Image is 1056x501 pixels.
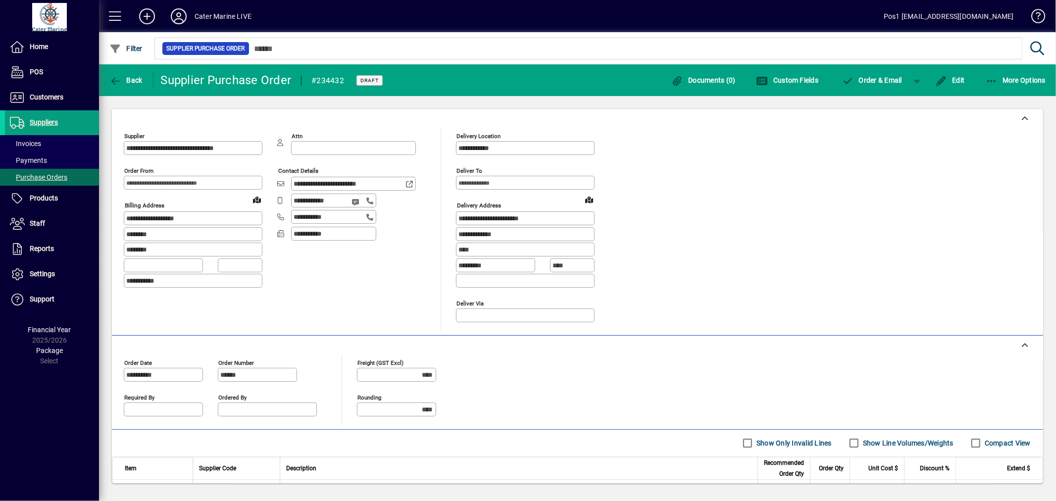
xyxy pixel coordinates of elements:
[10,140,41,148] span: Invoices
[456,133,501,140] mat-label: Delivery Location
[581,192,597,207] a: View on map
[360,77,379,84] span: Draft
[5,237,99,261] a: Reports
[30,194,58,202] span: Products
[124,133,145,140] mat-label: Supplier
[868,463,898,474] span: Unit Cost $
[10,173,67,181] span: Purchase Orders
[125,463,137,474] span: Item
[30,93,63,101] span: Customers
[1007,463,1030,474] span: Extend $
[861,438,954,448] label: Show Line Volumes/Weights
[5,211,99,236] a: Staff
[756,76,819,84] span: Custom Fields
[166,44,245,53] span: Supplier Purchase Order
[5,169,99,186] a: Purchase Orders
[124,359,152,366] mat-label: Order date
[124,167,153,174] mat-label: Order from
[671,76,736,84] span: Documents (0)
[30,245,54,252] span: Reports
[810,480,850,500] td: 1.0000
[456,300,484,306] mat-label: Deliver via
[193,480,280,500] td: V828272861
[986,76,1046,84] span: More Options
[30,68,43,76] span: POS
[5,35,99,59] a: Home
[163,7,195,25] button: Profile
[311,73,344,89] div: #234432
[292,133,302,140] mat-label: Attn
[850,480,904,500] td: 30.0000
[955,480,1043,500] td: 30.00
[669,71,738,89] button: Documents (0)
[131,7,163,25] button: Add
[5,152,99,169] a: Payments
[884,8,1014,24] div: Pos1 [EMAIL_ADDRESS][DOMAIN_NAME]
[5,85,99,110] a: Customers
[107,40,145,57] button: Filter
[30,270,55,278] span: Settings
[764,457,804,479] span: Recommended Order Qty
[5,60,99,85] a: POS
[983,71,1049,89] button: More Options
[30,43,48,50] span: Home
[842,76,902,84] span: Order & Email
[837,71,907,89] button: Order & Email
[5,287,99,312] a: Support
[30,295,54,303] span: Support
[935,76,965,84] span: Edit
[286,463,316,474] span: Description
[36,347,63,354] span: Package
[30,118,58,126] span: Suppliers
[99,71,153,89] app-page-header-button: Back
[754,71,821,89] button: Custom Fields
[109,76,143,84] span: Back
[819,463,844,474] span: Order Qty
[933,71,967,89] button: Edit
[904,480,955,500] td: 0.00
[456,167,482,174] mat-label: Deliver To
[754,438,832,448] label: Show Only Invalid Lines
[28,326,71,334] span: Financial Year
[1024,2,1044,34] a: Knowledge Base
[218,394,247,401] mat-label: Ordered by
[10,156,47,164] span: Payments
[199,463,236,474] span: Supplier Code
[5,262,99,287] a: Settings
[345,190,368,214] button: Send SMS
[218,359,254,366] mat-label: Order number
[124,394,154,401] mat-label: Required by
[5,186,99,211] a: Products
[5,135,99,152] a: Invoices
[161,72,292,88] div: Supplier Purchase Order
[107,71,145,89] button: Back
[195,8,251,24] div: Cater Marine LIVE
[357,394,381,401] mat-label: Rounding
[983,438,1031,448] label: Compact View
[30,219,45,227] span: Staff
[109,45,143,52] span: Filter
[357,359,403,366] mat-label: Freight (GST excl)
[920,463,950,474] span: Discount %
[249,192,265,207] a: View on map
